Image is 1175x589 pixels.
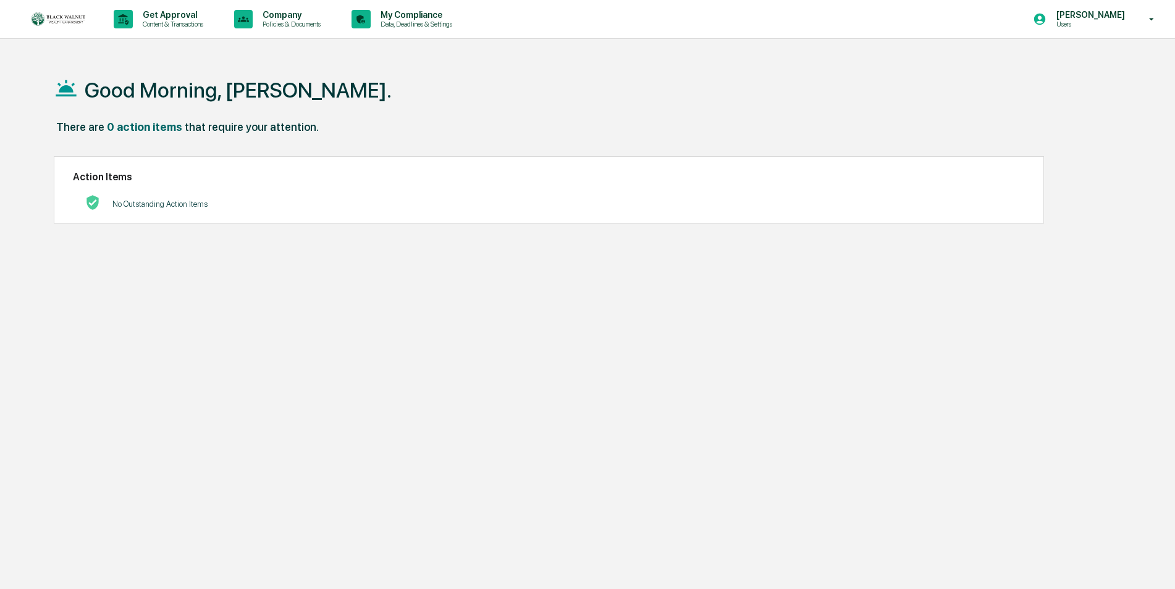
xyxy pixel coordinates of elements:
[107,120,182,133] div: 0 action items
[253,20,327,28] p: Policies & Documents
[56,120,104,133] div: There are
[371,10,458,20] p: My Compliance
[253,10,327,20] p: Company
[133,10,209,20] p: Get Approval
[112,199,208,209] p: No Outstanding Action Items
[1047,20,1131,28] p: Users
[85,78,392,102] h1: Good Morning, [PERSON_NAME].
[30,11,89,27] img: logo
[133,20,209,28] p: Content & Transactions
[85,195,100,210] img: No Actions logo
[185,120,319,133] div: that require your attention.
[73,171,1025,183] h2: Action Items
[371,20,458,28] p: Data, Deadlines & Settings
[1047,10,1131,20] p: [PERSON_NAME]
